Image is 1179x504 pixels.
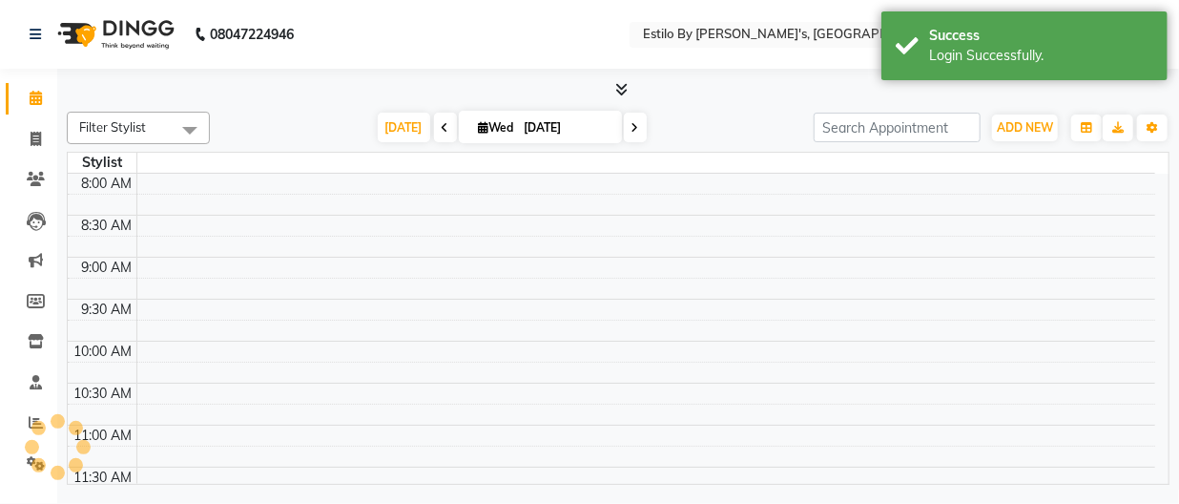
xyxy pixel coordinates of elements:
[71,426,136,446] div: 11:00 AM
[71,384,136,404] div: 10:30 AM
[68,153,136,173] div: Stylist
[929,46,1153,66] div: Login Successfully.
[378,113,430,142] span: [DATE]
[474,120,519,135] span: Wed
[49,8,179,61] img: logo
[71,342,136,362] div: 10:00 AM
[79,119,146,135] span: Filter Stylist
[78,216,136,236] div: 8:30 AM
[929,26,1153,46] div: Success
[71,468,136,488] div: 11:30 AM
[210,8,294,61] b: 08047224946
[814,113,981,142] input: Search Appointment
[992,115,1058,141] button: ADD NEW
[78,300,136,320] div: 9:30 AM
[78,258,136,278] div: 9:00 AM
[519,114,614,142] input: 2025-09-03
[78,174,136,194] div: 8:00 AM
[997,120,1053,135] span: ADD NEW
